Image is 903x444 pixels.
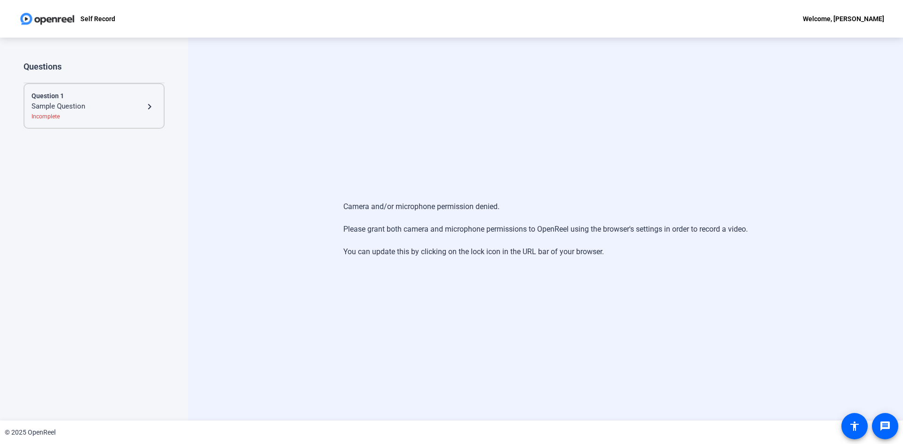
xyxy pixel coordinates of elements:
[80,13,115,24] p: Self Record
[879,421,891,432] mat-icon: message
[24,61,165,72] div: Questions
[32,101,144,112] div: Sample Question
[5,428,55,437] div: © 2025 OpenReel
[144,101,155,112] mat-icon: navigate_next
[803,13,884,24] div: Welcome, [PERSON_NAME]
[343,192,748,267] div: Camera and/or microphone permission denied. Please grant both camera and microphone permissions t...
[32,91,157,101] div: Question 1
[32,112,157,121] div: Incomplete
[19,9,76,28] img: OpenReel logo
[849,421,860,432] mat-icon: accessibility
